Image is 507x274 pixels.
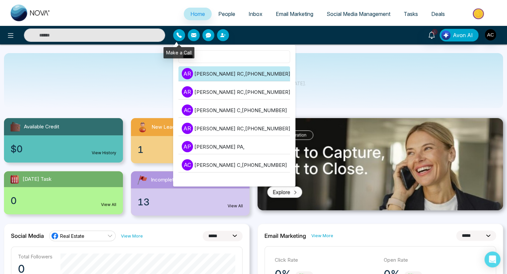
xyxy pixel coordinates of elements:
li: AC [PERSON_NAME] C,[PHONE_NUMBER] [178,103,290,118]
a: View More [121,233,143,239]
span: [DATE] Task [23,175,51,183]
span: Inbox [249,11,262,17]
li: AC [PERSON_NAME] C,[PHONE_NUMBER] [178,158,290,172]
p: A C [182,104,193,116]
p: A R [182,123,193,134]
p: A R [182,86,193,98]
h2: Email Marketing [264,233,306,239]
h2: Social Media [11,233,44,239]
button: Avon AI [440,29,478,41]
span: 5 [432,29,438,35]
p: A R [182,68,193,79]
span: Available Credit [24,123,59,131]
span: Incomplete Follow Ups [151,176,203,184]
p: A C [182,159,193,171]
span: People [218,11,235,17]
div: Open Intercom Messenger [484,251,500,267]
a: Home [184,8,212,20]
img: todayTask.svg [9,174,20,184]
li: AR [PERSON_NAME] RC,[PHONE_NUMBER] [178,85,290,100]
span: New Leads [152,123,178,131]
a: Incomplete Follow Ups13View All [127,171,254,216]
img: availableCredit.svg [9,121,21,133]
img: User Avatar [485,29,496,40]
span: Real Estate [60,233,84,239]
a: 5 [424,29,440,40]
a: New Leads1View All [127,118,254,163]
li: AR [PERSON_NAME] RC,[PHONE_NUMBER] [178,121,290,136]
a: Deals [425,8,452,20]
a: Inbox [242,8,269,20]
a: Tasks [397,8,425,20]
p: Total Followers [18,253,52,260]
li: AR [PERSON_NAME] RC,[PHONE_NUMBER] [178,66,290,81]
a: View History [92,150,116,156]
div: Make a Call [163,47,194,58]
p: A P [182,141,193,152]
span: Deals [431,11,445,17]
p: Open Rate [384,256,486,264]
a: People [212,8,242,20]
a: Social Media Management [320,8,397,20]
img: . [257,118,503,210]
img: Lead Flow [441,31,451,40]
p: Click Rate [275,256,377,264]
a: View All [101,202,116,208]
li: AP [PERSON_NAME] PA, [178,139,290,154]
span: Social Media Management [327,11,390,17]
a: Email Marketing [269,8,320,20]
img: Nova CRM Logo [11,5,51,21]
span: $0 [11,142,23,156]
span: Tasks [404,11,418,17]
span: 0 [11,194,17,208]
span: Avon AI [453,31,473,39]
img: newLeads.svg [136,121,149,133]
span: 13 [138,195,150,209]
a: View All [228,203,243,209]
img: Market-place.gif [455,6,503,21]
span: 1 [138,143,144,157]
img: followUps.svg [136,174,148,186]
span: Email Marketing [276,11,313,17]
span: Home [190,11,205,17]
a: View More [311,233,333,239]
